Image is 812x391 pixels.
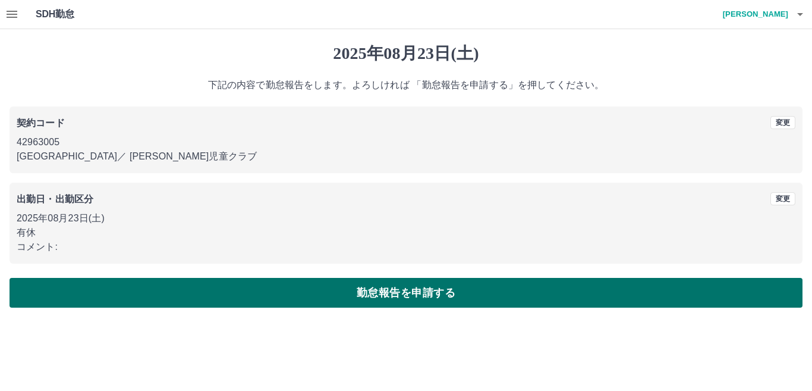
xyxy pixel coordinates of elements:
[17,194,93,204] b: 出勤日・出勤区分
[17,118,65,128] b: 契約コード
[17,149,795,164] p: [GEOGRAPHIC_DATA] ／ [PERSON_NAME]児童クラブ
[17,211,795,226] p: 2025年08月23日(土)
[17,226,795,240] p: 有休
[10,278,802,308] button: 勤怠報告を申請する
[770,116,795,129] button: 変更
[17,135,795,149] p: 42963005
[770,192,795,205] button: 変更
[10,43,802,64] h1: 2025年08月23日(土)
[17,240,795,254] p: コメント:
[10,78,802,92] p: 下記の内容で勤怠報告をします。よろしければ 「勤怠報告を申請する」を押してください。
